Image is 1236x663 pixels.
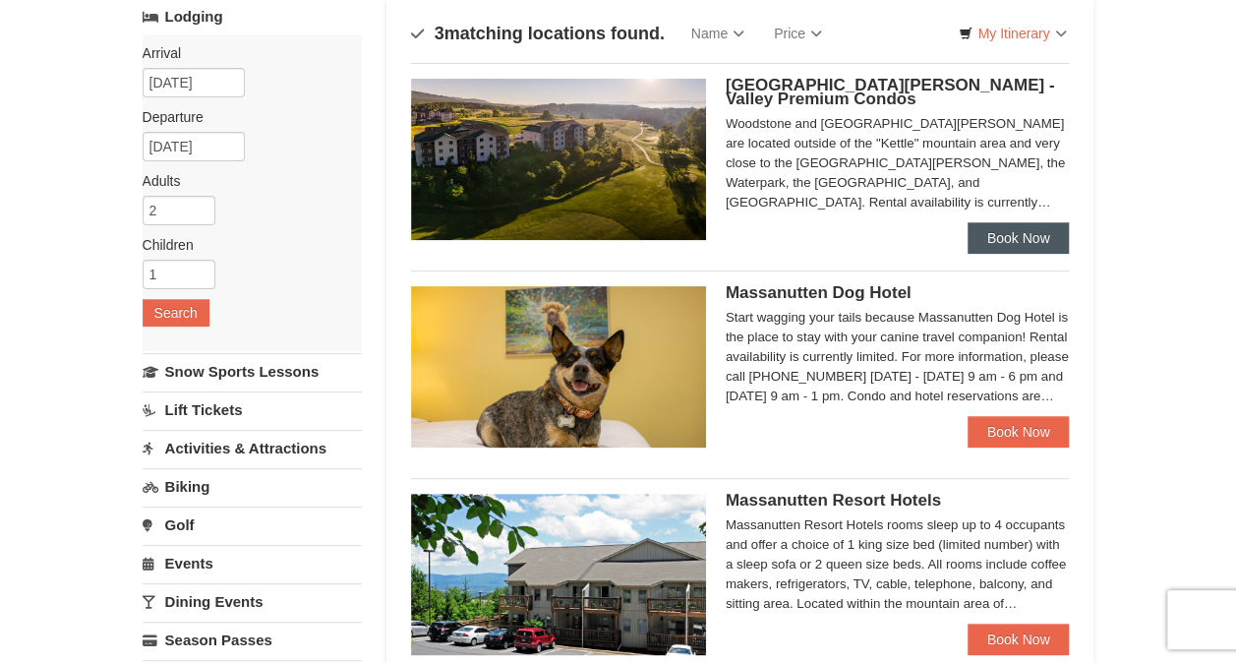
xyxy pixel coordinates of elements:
div: Woodstone and [GEOGRAPHIC_DATA][PERSON_NAME] are located outside of the "Kettle" mountain area an... [726,114,1070,212]
a: Book Now [968,624,1070,655]
label: Adults [143,171,347,191]
label: Children [143,235,347,255]
a: Golf [143,507,362,543]
span: 3 [435,24,444,43]
img: 27428181-5-81c892a3.jpg [411,286,706,448]
a: Activities & Attractions [143,430,362,466]
a: My Itinerary [946,19,1079,48]
a: Biking [143,468,362,505]
a: Name [677,14,759,53]
img: 19219041-4-ec11c166.jpg [411,79,706,240]
a: Dining Events [143,583,362,620]
h4: matching locations found. [411,24,665,43]
a: Events [143,545,362,581]
span: Massanutten Dog Hotel [726,283,912,302]
a: Lift Tickets [143,392,362,428]
div: Start wagging your tails because Massanutten Dog Hotel is the place to stay with your canine trav... [726,308,1070,406]
div: Massanutten Resort Hotels rooms sleep up to 4 occupants and offer a choice of 1 king size bed (li... [726,515,1070,614]
label: Arrival [143,43,347,63]
a: Season Passes [143,622,362,658]
button: Search [143,299,209,327]
a: Price [759,14,837,53]
a: Snow Sports Lessons [143,353,362,390]
span: [GEOGRAPHIC_DATA][PERSON_NAME] - Valley Premium Condos [726,76,1055,108]
a: Book Now [968,222,1070,254]
label: Departure [143,107,347,127]
a: Book Now [968,416,1070,448]
img: 19219026-1-e3b4ac8e.jpg [411,494,706,655]
span: Massanutten Resort Hotels [726,491,941,510]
